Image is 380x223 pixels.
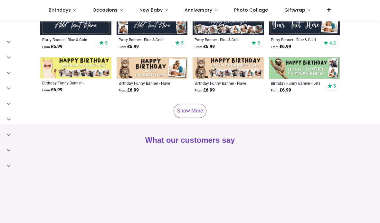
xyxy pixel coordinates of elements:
span: From [119,45,126,49]
strong: £ 6.99 [119,87,139,93]
span: Photo Collage [234,7,268,13]
img: Personalised Party Banner - Blue & Gold - Custom Text & 9 Photo Upload [193,14,264,35]
span: From [271,45,279,49]
a: Party Banner - Blue & Gold [271,37,325,42]
img: Personalised Party Banner - Blue & Gold - Custom Text [40,14,111,35]
a: Birthday Funny Banner - Alpaca My Party Hat - Yellow [42,80,96,85]
span: 5 [181,40,184,46]
strong: £ 6.99 [195,44,215,50]
strong: £ 6.99 [42,44,62,50]
a: Party Banner - Blue & Gold [42,37,96,42]
span: Birthdays [49,7,71,13]
a: Birthday Funny Banner - Lets Get Slothed - Green [271,81,325,86]
a: Show More [174,104,206,118]
span: Giftwrap [284,7,305,13]
span: 5 [257,40,260,46]
span: Anniversary [185,7,212,13]
span: New Baby [139,7,163,13]
span: 5 [105,40,108,46]
a: Birthday Funny Banner - Have A Purrrfect Day - Cat [195,81,248,86]
a: Party Banner - Blue & Gold [195,37,248,42]
img: Happy Birthday Funny Banner - Lets Get Slothed - Green - 2 Photo Upload [269,57,340,78]
strong: £ 6.99 [119,44,139,50]
span: Occasions [92,7,118,13]
span: From [195,45,202,49]
span: 5 [333,83,336,89]
strong: £ 6.99 [271,87,291,93]
a: Party Banner - Blue & Gold [119,37,172,42]
span: From [42,88,50,92]
strong: £ 6.99 [271,44,291,50]
img: Personalised Party Banner - Blue & Gold - Custom Text & 1 Photo Upload [269,14,340,35]
span: From [271,89,279,92]
img: Happy Birthday Funny Banner - Have A Purrrfect Day - Cat - 1 Photo Upload [117,57,188,78]
img: Happy Birthday Funny Banner - Alpaca My Party Hat - Yellow - 7 Photo Upload [40,57,111,78]
img: Personalised Party Banner - Blue & Gold - Custom Text & 4 Photo Upload [117,14,188,35]
span: From [195,89,202,92]
span: From [42,45,50,49]
span: 4.2 [329,40,336,46]
span: From [119,89,126,92]
h2: What our customers say [40,135,340,146]
img: Happy Birthday Funny Banner - Have A Purrrfect Day - Cat - 7 Photo Upload [193,57,264,78]
a: Birthday Funny Banner - Have A Purrrfect Day - Cat [119,81,172,86]
strong: £ 6.99 [195,87,215,93]
strong: £ 6.99 [42,87,62,93]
